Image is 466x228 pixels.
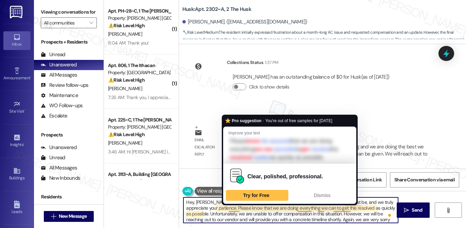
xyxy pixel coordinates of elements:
i:  [404,208,409,213]
a: Leads [3,199,31,217]
div: Property: [PERSON_NAME] [GEOGRAPHIC_DATA][PERSON_NAME] [108,124,171,131]
div: All Messages [41,164,77,172]
span: • [24,108,25,113]
textarea: To enrich screen reader interactions, please activate Accessibility in Grammarly extension settings [183,197,398,223]
div: Review follow-ups [41,82,88,89]
span: [PERSON_NAME] [108,140,142,146]
div: WO Follow-ups [41,102,83,109]
strong: ⚠️ Risk Level: High [108,131,145,137]
div: Unanswered [41,61,77,68]
a: Buildings [3,165,31,183]
div: 8:04 AM: Thank you! [108,40,149,46]
div: Maintenance [41,92,78,99]
div: Prospects + Residents [34,38,104,46]
div: Apt. PH~28~C, 1 The [PERSON_NAME] St. [PERSON_NAME] [108,7,171,15]
button: Share Conversation via email [390,172,459,188]
div: Residents [34,193,104,200]
div: 1:37 PM [263,59,278,66]
div: Unread [41,154,65,161]
span: • [30,75,31,79]
span: Share Conversation via email [394,176,455,183]
div: Property: [GEOGRAPHIC_DATA] [108,69,171,76]
strong: 🔧 Risk Level: Medium [182,30,218,35]
span: Get Conversation Link [335,176,382,183]
div: Prospects [34,131,104,139]
div: Escalate [41,112,67,119]
a: Inbox [3,31,31,50]
div: 3:46 AM: Hi [PERSON_NAME] I hope all is well just wanted to check in to see if you had any update... [108,149,362,155]
b: Husk: Apt. 2302~A, 2 The Husk [182,6,251,13]
label: Viewing conversations for [41,7,97,17]
div: Property: [PERSON_NAME] [GEOGRAPHIC_DATA][PERSON_NAME] [108,15,171,22]
i:  [89,20,93,26]
img: ResiDesk Logo [10,6,24,18]
i:  [446,208,451,213]
div: Email escalation reply [195,136,221,158]
span: [PERSON_NAME] [108,85,142,92]
div: [PERSON_NAME] has an outstanding balance of $0 for Husk (as of [DATE]) [233,74,389,81]
div: Apt. 3113~A, Building [GEOGRAPHIC_DATA][PERSON_NAME] [108,171,171,178]
label: Click to show details [249,83,289,91]
div: Apt. 225~C, 1 The [PERSON_NAME] St. [PERSON_NAME] [108,116,171,124]
div: Unread [41,51,65,58]
span: : The resident initially expressed frustration about a month-long AC issue and requested compensa... [182,29,466,51]
a: Insights • [3,132,31,150]
div: Property: Pier at [GEOGRAPHIC_DATA] [108,178,171,185]
span: [PERSON_NAME] [108,31,142,37]
input: All communities [44,17,86,28]
div: All Messages [41,71,77,79]
div: [PERSON_NAME]. ([EMAIL_ADDRESS][DOMAIN_NAME]) [182,18,307,26]
strong: ⚠️ Risk Level: High [108,22,145,29]
div: New Inbounds [41,175,80,182]
strong: ⚠️ Risk Level: High [108,77,145,83]
span: • [23,141,24,146]
button: Send [397,202,430,218]
button: Get Conversation Link [330,172,386,188]
div: Collections Status [227,59,263,66]
span: New Message [59,213,87,220]
div: Apt. 806, 1 The Ithacan [108,62,171,69]
i:  [51,214,56,219]
div: Unanswered [41,144,77,151]
a: Site Visit • [3,98,31,117]
span: Send [412,207,422,214]
button: New Message [44,211,94,222]
div: 7:26 AM: Thank you, I appreciate your diligence. I just don't want to be getting bills that I sho... [108,94,409,100]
